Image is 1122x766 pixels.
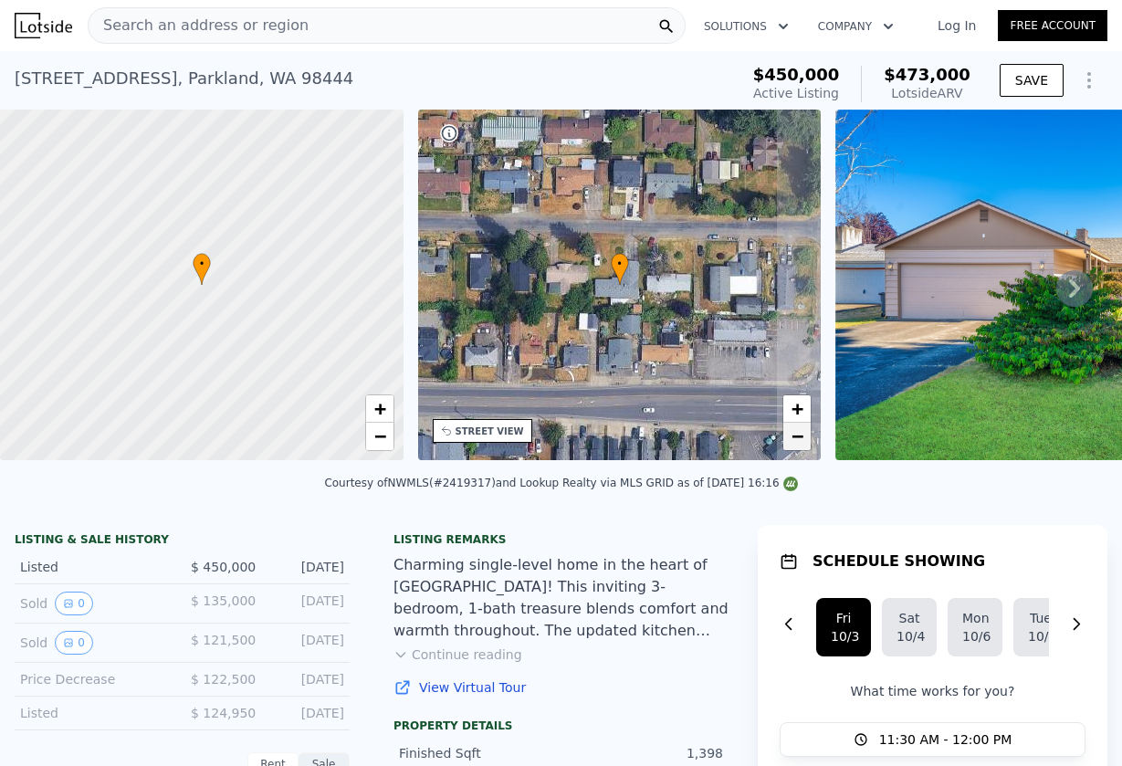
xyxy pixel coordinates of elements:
[393,719,729,733] div: Property details
[753,86,839,100] span: Active Listing
[783,423,811,450] a: Zoom out
[792,425,803,447] span: −
[1013,598,1068,656] button: Tue10/7
[1000,64,1064,97] button: SAVE
[15,13,72,38] img: Lotside
[399,744,561,762] div: Finished Sqft
[373,397,385,420] span: +
[366,423,393,450] a: Zoom out
[191,593,256,608] span: $ 135,000
[15,66,353,91] div: [STREET_ADDRESS] , Parkland , WA 98444
[916,16,998,35] a: Log In
[270,670,344,688] div: [DATE]
[882,598,937,656] button: Sat10/4
[816,598,871,656] button: Fri10/3
[193,256,211,272] span: •
[897,609,922,627] div: Sat
[897,627,922,645] div: 10/4
[753,65,840,84] span: $450,000
[792,397,803,420] span: +
[884,65,970,84] span: $473,000
[324,477,797,489] div: Courtesy of NWMLS (#2419317) and Lookup Realty via MLS GRID as of [DATE] 16:16
[55,631,93,655] button: View historical data
[55,592,93,615] button: View historical data
[962,627,988,645] div: 10/6
[879,730,1012,749] span: 11:30 AM - 12:00 PM
[813,551,985,572] h1: SCHEDULE SHOWING
[393,645,522,664] button: Continue reading
[191,633,256,647] span: $ 121,500
[611,253,629,285] div: •
[191,672,256,687] span: $ 122,500
[1028,609,1054,627] div: Tue
[393,532,729,547] div: Listing remarks
[20,631,168,655] div: Sold
[998,10,1107,41] a: Free Account
[611,256,629,272] span: •
[191,706,256,720] span: $ 124,950
[270,704,344,722] div: [DATE]
[780,722,1085,757] button: 11:30 AM - 12:00 PM
[456,425,524,438] div: STREET VIEW
[20,592,168,615] div: Sold
[780,682,1085,700] p: What time works for you?
[1028,627,1054,645] div: 10/7
[783,477,798,491] img: NWMLS Logo
[191,560,256,574] span: $ 450,000
[962,609,988,627] div: Mon
[270,592,344,615] div: [DATE]
[803,10,908,43] button: Company
[193,253,211,285] div: •
[393,554,729,642] div: Charming single-level home in the heart of [GEOGRAPHIC_DATA]! This inviting 3-bedroom, 1-bath tre...
[270,631,344,655] div: [DATE]
[948,598,1002,656] button: Mon10/6
[783,395,811,423] a: Zoom in
[373,425,385,447] span: −
[20,704,168,722] div: Listed
[366,395,393,423] a: Zoom in
[831,627,856,645] div: 10/3
[393,678,729,697] a: View Virtual Tour
[20,670,168,688] div: Price Decrease
[1071,62,1107,99] button: Show Options
[831,609,856,627] div: Fri
[89,15,309,37] span: Search an address or region
[561,744,724,762] div: 1,398
[20,558,168,576] div: Listed
[270,558,344,576] div: [DATE]
[884,84,970,102] div: Lotside ARV
[15,532,350,551] div: LISTING & SALE HISTORY
[689,10,803,43] button: Solutions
